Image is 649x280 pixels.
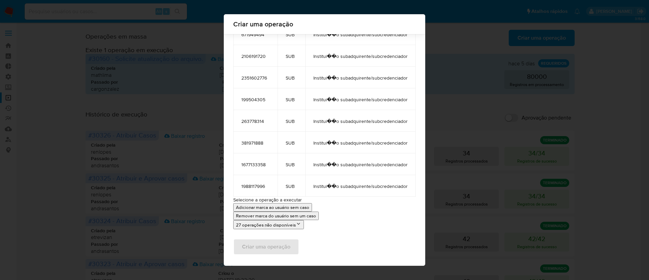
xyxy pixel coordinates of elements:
[286,53,297,59] span: SUB
[233,21,416,27] span: Criar uma operação
[241,31,269,38] span: 671949494
[313,31,408,38] span: Institui��o subadquirente/subcredenciador
[241,118,269,124] span: 263778314
[233,197,416,203] p: Selecione a operação a executar
[241,161,269,168] span: 1677133358
[313,140,408,146] span: Institui��o subadquirente/subcredenciador
[286,183,297,189] span: SUB
[313,118,408,124] span: Institui��o subadquirente/subcredenciador
[313,75,408,81] span: Institui��o subadquirente/subcredenciador
[286,118,297,124] span: SUB
[241,75,269,81] span: 2351602776
[233,212,319,220] button: Remover marca do usuário sem um caso
[286,96,297,103] span: SUB
[286,161,297,168] span: SUB
[286,75,297,81] span: SUB
[241,183,269,189] span: 1988117996
[286,31,297,38] span: SUB
[241,96,269,103] span: 199504305
[233,220,304,229] button: 27 operações não disponíveis
[236,213,316,219] p: Remover marca do usuário sem um caso
[286,140,297,146] span: SUB
[313,183,408,189] span: Institui��o subadquirente/subcredenciador
[241,140,269,146] span: 381971888
[236,204,309,211] p: Adicionar marca ao usuário sem caso
[313,161,408,168] span: Institui��o subadquirente/subcredenciador
[241,53,269,59] span: 2106191720
[313,96,408,103] span: Institui��o subadquirente/subcredenciador
[233,203,312,212] button: Adicionar marca ao usuário sem caso
[313,53,408,59] span: Institui��o subadquirente/subcredenciador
